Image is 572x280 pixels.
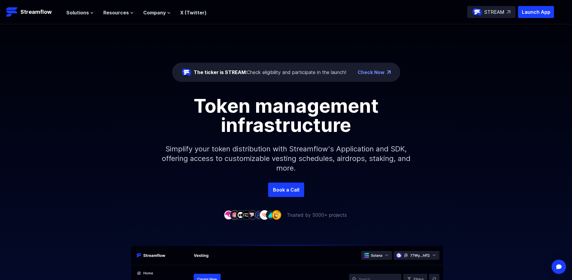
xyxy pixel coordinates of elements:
[254,210,263,219] img: company-6
[103,9,134,16] button: Resources
[266,210,275,219] img: company-8
[157,135,415,183] p: Simplify your token distribution with Streamflow's Application and SDK, offering access to custom...
[194,69,346,76] div: Check eligibility and participate in the launch!
[151,96,421,135] h1: Token management infrastructure
[248,210,257,219] img: company-5
[103,9,129,16] span: Resources
[387,70,391,74] img: top-right-arrow.png
[230,210,239,219] img: company-2
[507,10,510,14] img: top-right-arrow.svg
[518,6,554,18] button: Launch App
[180,10,207,16] a: X (Twitter)
[268,183,304,197] a: Book a Call
[272,210,281,219] img: company-9
[6,6,60,18] a: Streamflow
[552,260,566,274] div: Open Intercom Messenger
[260,210,269,219] img: company-7
[194,69,247,75] span: The ticker is STREAM:
[236,210,245,219] img: company-3
[143,9,166,16] span: Company
[224,210,233,219] img: company-1
[182,67,191,77] img: streamflow-logo-circle.png
[484,8,504,16] p: STREAM
[467,6,516,18] a: STREAM
[358,69,385,76] a: Check Now
[472,7,482,17] img: streamflow-logo-circle.png
[6,6,18,18] img: Streamflow Logo
[143,9,171,16] button: Company
[20,8,52,16] p: Streamflow
[66,9,94,16] button: Solutions
[287,211,347,219] p: Trusted by 5000+ projects
[66,9,89,16] span: Solutions
[242,210,251,219] img: company-4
